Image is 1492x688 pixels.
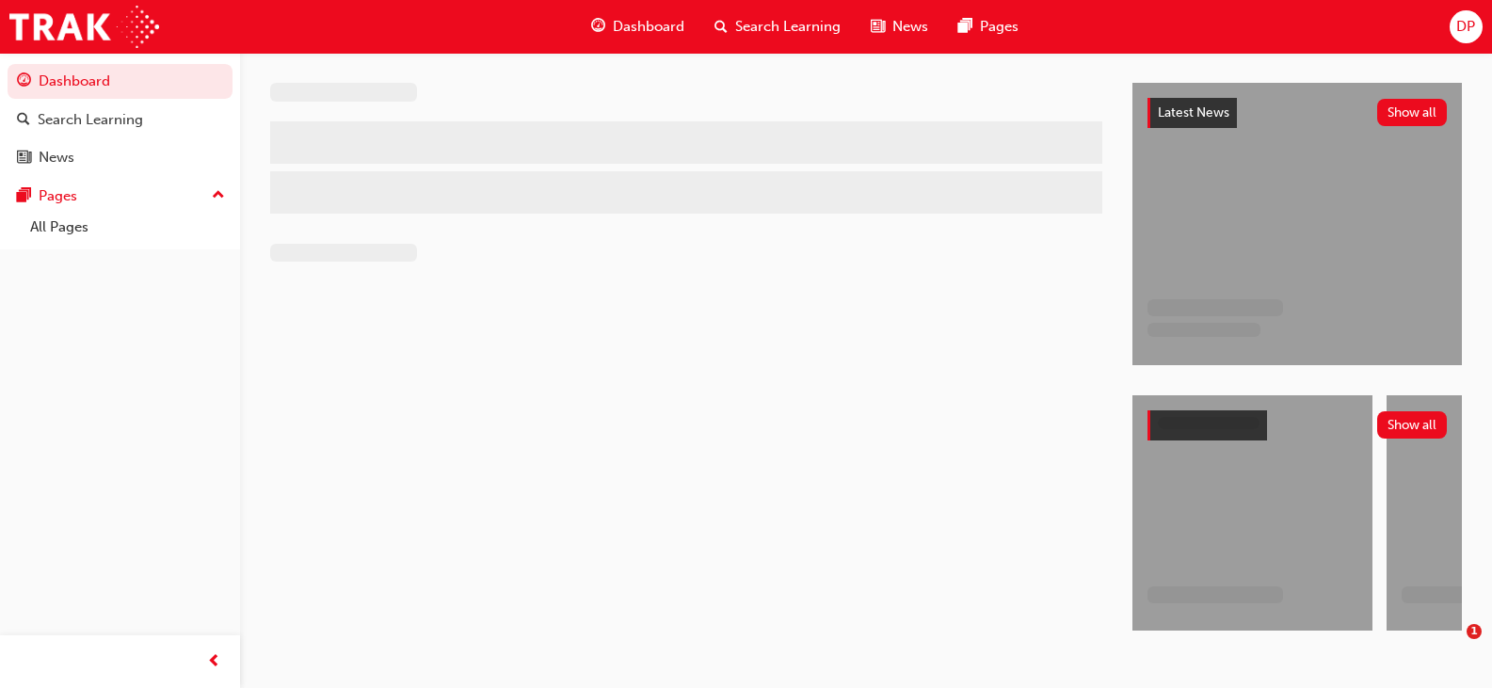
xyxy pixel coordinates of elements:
span: Dashboard [613,16,684,38]
a: Show all [1147,410,1447,440]
span: Search Learning [735,16,841,38]
a: Dashboard [8,64,233,99]
span: news-icon [871,15,885,39]
span: up-icon [212,184,225,208]
button: Pages [8,179,233,214]
a: guage-iconDashboard [576,8,699,46]
span: Latest News [1158,104,1229,120]
button: Show all [1377,411,1448,439]
a: Search Learning [8,103,233,137]
button: DP [1450,10,1483,43]
a: All Pages [23,213,233,242]
button: DashboardSearch LearningNews [8,60,233,179]
a: news-iconNews [856,8,943,46]
iframe: Intercom live chat [1428,624,1473,669]
span: news-icon [17,150,31,167]
div: News [39,147,74,168]
span: search-icon [714,15,728,39]
span: search-icon [17,112,30,129]
span: prev-icon [207,650,221,674]
div: Pages [39,185,77,207]
a: Latest NewsShow all [1147,98,1447,128]
span: News [892,16,928,38]
div: Search Learning [38,109,143,131]
span: 1 [1467,624,1482,639]
a: pages-iconPages [943,8,1034,46]
span: guage-icon [17,73,31,90]
button: Show all [1377,99,1448,126]
span: Pages [980,16,1019,38]
img: Trak [9,6,159,48]
span: guage-icon [591,15,605,39]
span: DP [1456,16,1475,38]
a: News [8,140,233,175]
span: pages-icon [17,188,31,205]
span: pages-icon [958,15,972,39]
a: search-iconSearch Learning [699,8,856,46]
